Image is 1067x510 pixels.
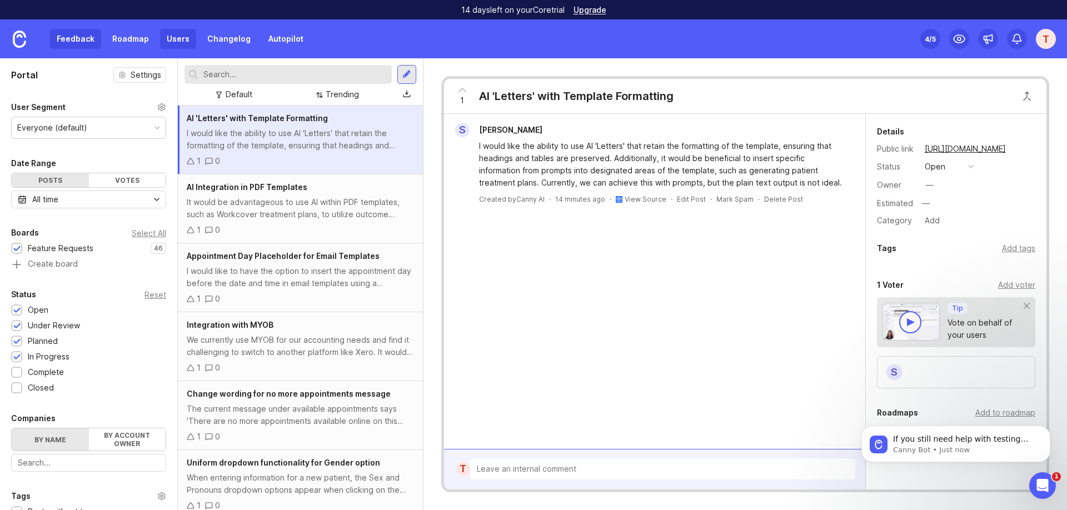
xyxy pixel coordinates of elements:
a: 14 minutes ago [555,194,605,204]
p: Tip [952,304,963,313]
div: Vote on behalf of your users [948,317,1024,341]
a: [URL][DOMAIN_NAME] [921,142,1009,156]
div: 0 [215,431,220,443]
input: Search... [18,457,159,469]
img: intercom [616,196,622,203]
input: Search... [203,68,387,81]
div: Status [11,288,36,301]
div: User Segment [11,101,66,114]
div: Add tags [1002,242,1035,254]
div: 1 [197,362,201,374]
div: Add voter [998,279,1035,291]
a: AI Integration in PDF TemplatesIt would be advantageous to use AI within PDF templates, such as W... [178,174,423,243]
div: open [925,161,945,173]
div: Feature Requests [28,242,93,254]
div: Companies [11,412,56,425]
img: video-thumbnail-vote-d41b83416815613422e2ca741bf692cc.jpg [882,303,940,341]
span: Settings [131,69,161,81]
div: Votes [89,173,166,187]
span: 1 [460,94,464,107]
div: Default [226,88,252,101]
div: In Progress [28,351,69,363]
button: T [1036,29,1056,49]
div: It would be advantageous to use AI within PDF templates, such as Workcover treatment plans, to ut... [187,196,414,221]
div: Created by Canny AI [479,194,545,204]
div: When entering information for a new patient, the Sex and Pronouns dropdown options appear when cl... [187,472,414,496]
div: 1 Voter [877,278,904,292]
div: The current message under available appointments says 'There are no more appointments available o... [187,403,414,427]
div: Edit Post [677,194,706,204]
div: Status [877,161,916,173]
div: Delete Post [764,194,803,204]
a: Users [160,29,196,49]
div: Add [921,213,943,228]
div: 1 [197,293,201,305]
span: 1 [1052,472,1061,481]
div: Select All [132,230,166,236]
iframe: Intercom notifications message [845,402,1067,480]
h1: Portal [11,68,38,82]
div: Planned [28,335,58,347]
div: I would like the ability to use AI 'Letters' that retain the formatting of the template, ensuring... [479,140,843,189]
div: Posts [12,173,89,187]
div: T [456,462,470,476]
div: 0 [215,362,220,374]
div: · [671,194,672,204]
a: Upgrade [574,6,606,14]
div: S [885,363,903,381]
div: I would like the ability to use AI 'Letters' that retain the formatting of the template, ensuring... [187,127,414,152]
a: Roadmap [106,29,156,49]
a: Changelog [201,29,257,49]
p: 14 days left on your Core trial [461,4,565,16]
button: Mark Spam [716,194,754,204]
span: Integration with MYOB [187,320,273,329]
div: Estimated [877,199,913,207]
label: By account owner [89,428,166,451]
span: AI 'Letters' with Template Formatting [187,113,328,123]
div: AI 'Letters' with Template Formatting [479,88,674,104]
div: · [758,194,760,204]
img: Canny Home [13,31,26,48]
div: 0 [215,293,220,305]
div: Trending [326,88,359,101]
div: S [455,123,470,137]
a: Autopilot [262,29,310,49]
div: 0 [215,224,220,236]
span: Uniform dropdown functionality for Gender option [187,458,380,467]
a: View Source [625,195,666,203]
a: Appointment Day Placeholder for Email TemplatesI would like to have the option to insert the appo... [178,243,423,312]
div: Category [877,214,916,227]
div: 0 [215,155,220,167]
a: S[PERSON_NAME] [448,123,551,137]
div: Boards [11,226,39,239]
div: I would like to have the option to insert the appointment day before the date and time in email t... [187,265,414,289]
label: By name [12,428,89,451]
div: 1 [197,155,201,167]
div: Under Review [28,319,80,332]
a: Integration with MYOBWe currently use MYOB for our accounting needs and find it challenging to sw... [178,312,423,381]
div: Tags [877,242,896,255]
div: · [710,194,712,204]
svg: toggle icon [148,195,166,204]
a: Create board [11,260,166,270]
div: 1 [197,431,201,443]
a: Change wording for no more appointments messageThe current message under available appointments s... [178,381,423,450]
div: 1 [197,224,201,236]
p: 46 [154,244,163,253]
div: We currently use MYOB for our accounting needs and find it challenging to switch to another platf... [187,334,414,358]
div: Reset [144,292,166,298]
button: Settings [113,67,166,83]
div: Complete [28,366,64,378]
div: Public link [877,143,916,155]
div: Tags [11,489,31,503]
div: · [549,194,551,204]
div: Closed [28,382,54,394]
span: Change wording for no more appointments message [187,389,391,398]
a: Add [916,213,943,228]
div: Details [877,125,904,138]
span: [PERSON_NAME] [479,125,542,134]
